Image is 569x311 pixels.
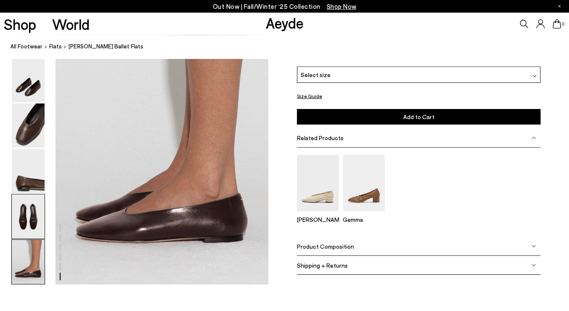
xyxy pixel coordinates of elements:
[12,194,45,239] img: Kirsten Ballet Flats - Image 5
[301,70,331,79] span: Select size
[11,42,42,51] a: All Footwear
[297,243,354,250] span: Product Composition
[4,17,36,32] a: Shop
[561,22,565,27] span: 0
[49,42,62,51] a: flats
[532,136,536,140] img: svg%3E
[69,42,143,51] span: [PERSON_NAME] Ballet Flats
[343,216,385,223] p: Gemma
[532,263,536,268] img: svg%3E
[343,155,385,211] img: Gemma Block Heel Pumps
[12,240,45,284] img: Kirsten Ballet Flats - Image 6
[297,134,344,141] span: Related Products
[553,19,561,29] a: 0
[12,58,45,102] img: Kirsten Ballet Flats - Image 2
[297,91,322,101] button: Size Guide
[52,17,90,32] a: World
[297,216,339,223] p: [PERSON_NAME]
[532,245,536,249] img: svg%3E
[49,43,62,50] span: flats
[11,35,569,58] nav: breadcrumb
[403,114,434,121] span: Add to Cart
[297,205,339,223] a: Delia Low-Heeled Ballet Pumps [PERSON_NAME]
[532,74,537,79] img: svg%3E
[327,3,357,10] span: Navigate to /collections/new-in
[297,262,348,269] span: Shipping + Returns
[266,14,304,32] a: Aeyde
[297,155,339,211] img: Delia Low-Heeled Ballet Pumps
[213,1,357,12] p: Out Now | Fall/Winter ‘25 Collection
[12,149,45,193] img: Kirsten Ballet Flats - Image 4
[343,205,385,223] a: Gemma Block Heel Pumps Gemma
[12,104,45,148] img: Kirsten Ballet Flats - Image 3
[297,109,541,125] button: Add to Cart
